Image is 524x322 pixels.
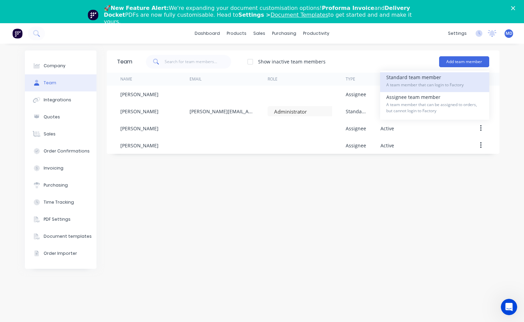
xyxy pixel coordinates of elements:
[120,142,159,149] div: [PERSON_NAME]
[346,108,367,115] div: Standard
[25,194,96,211] button: Time Tracking
[190,108,254,115] div: [PERSON_NAME][EMAIL_ADDRESS][DOMAIN_NAME]
[346,76,355,82] div: Type
[44,63,65,69] div: Company
[120,108,159,115] div: [PERSON_NAME]
[25,143,96,160] button: Order Confirmations
[25,177,96,194] button: Purchasing
[44,114,60,120] div: Quotes
[165,55,231,69] input: Search for team members...
[25,108,96,126] button: Quotes
[380,142,394,149] div: Active
[44,216,71,222] div: PDF Settings
[439,56,489,67] button: Add team member
[44,80,56,86] div: Team
[88,10,99,20] img: Profile image for Team
[250,28,269,39] div: sales
[506,30,512,36] span: MD
[104,5,410,18] b: Delivery Docket
[191,28,223,39] a: dashboard
[25,74,96,91] button: Team
[346,142,366,149] div: Assignee
[270,12,328,18] a: Document Templates
[44,148,90,154] div: Order Confirmations
[238,12,328,18] b: Settings >
[117,58,132,66] div: Team
[223,28,250,39] div: products
[386,92,483,118] div: Assignee team member
[190,76,201,82] div: Email
[258,58,326,65] div: Show inactive team members
[120,125,159,132] div: [PERSON_NAME]
[511,6,518,10] div: Close
[386,82,483,88] span: A team member that can login to Factory
[44,165,63,171] div: Invoicing
[25,160,96,177] button: Invoicing
[120,76,132,82] div: Name
[25,245,96,262] button: Order Importer
[346,91,366,98] div: Assignee
[44,199,74,205] div: Time Tracking
[269,28,300,39] div: purchasing
[25,91,96,108] button: Integrations
[445,28,470,39] div: settings
[322,5,374,11] b: Proforma Invoice
[380,125,394,132] div: Active
[386,72,483,92] div: Standard team member
[44,182,68,188] div: Purchasing
[25,126,96,143] button: Sales
[44,233,92,239] div: Document templates
[380,92,489,118] button: Assignee team member A team member that can be assigned to orders, but cannot login to Factory
[25,211,96,228] button: PDF Settings
[25,228,96,245] button: Document templates
[111,5,169,11] b: New Feature Alert:
[44,97,71,103] div: Integrations
[380,72,489,92] button: Standard team member A team member that can login to Factory
[104,5,426,25] div: 🚀 We're expanding your document customisation options! and PDFs are now fully customisable. Head ...
[12,28,23,39] img: Factory
[44,131,56,137] div: Sales
[268,76,278,82] div: Role
[386,102,483,114] span: A team member that can be assigned to orders, but cannot login to Factory
[25,57,96,74] button: Company
[300,28,333,39] div: productivity
[120,91,159,98] div: [PERSON_NAME]
[44,250,77,257] div: Order Importer
[501,299,517,315] iframe: Intercom live chat
[346,125,366,132] div: Assignee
